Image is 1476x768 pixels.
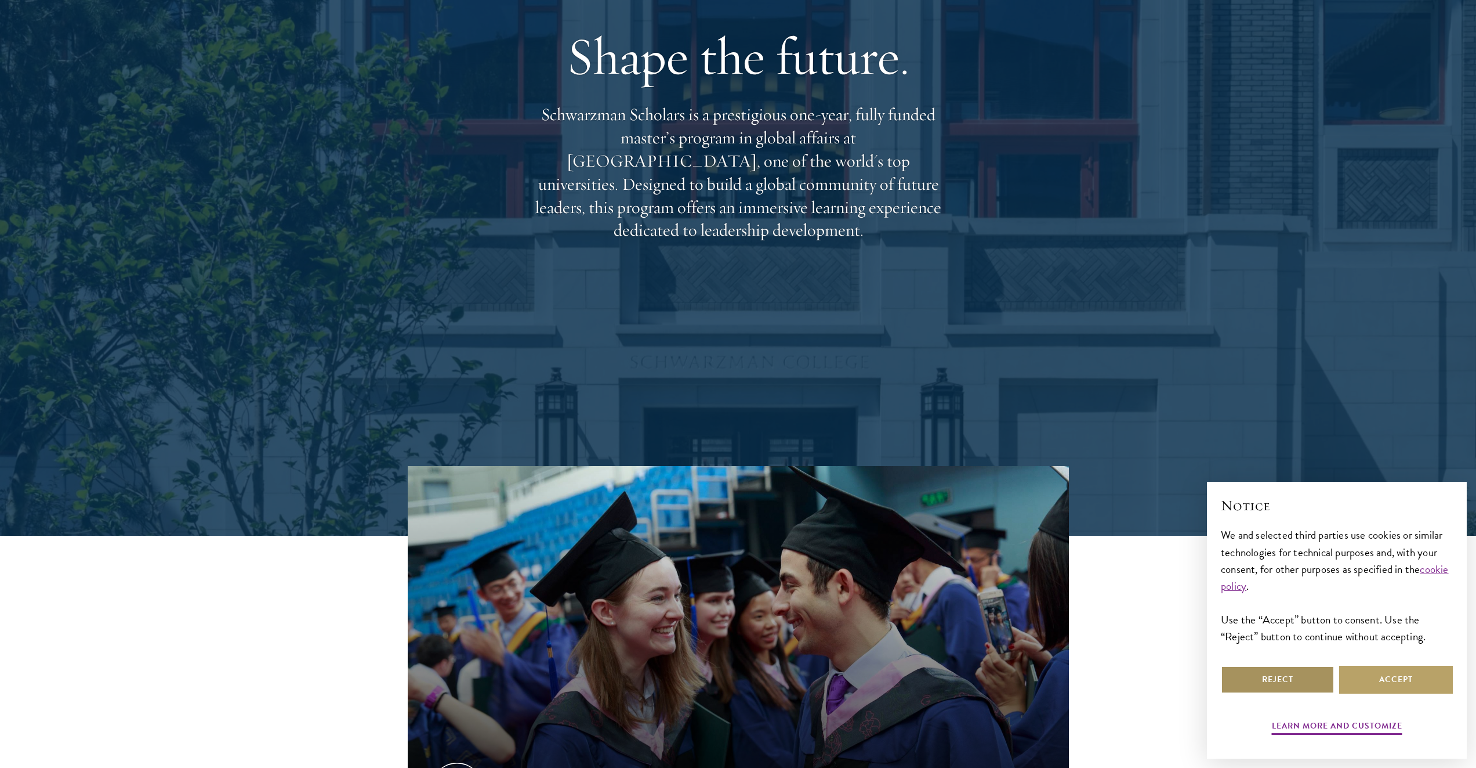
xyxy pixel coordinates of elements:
p: Schwarzman Scholars is a prestigious one-year, fully funded master’s program in global affairs at... [530,103,947,242]
button: Accept [1339,666,1453,694]
div: We and selected third parties use cookies or similar technologies for technical purposes and, wit... [1221,527,1453,644]
button: Learn more and customize [1272,719,1402,737]
button: Reject [1221,666,1334,694]
h1: Shape the future. [530,24,947,89]
a: cookie policy [1221,561,1449,594]
h2: Notice [1221,496,1453,515]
